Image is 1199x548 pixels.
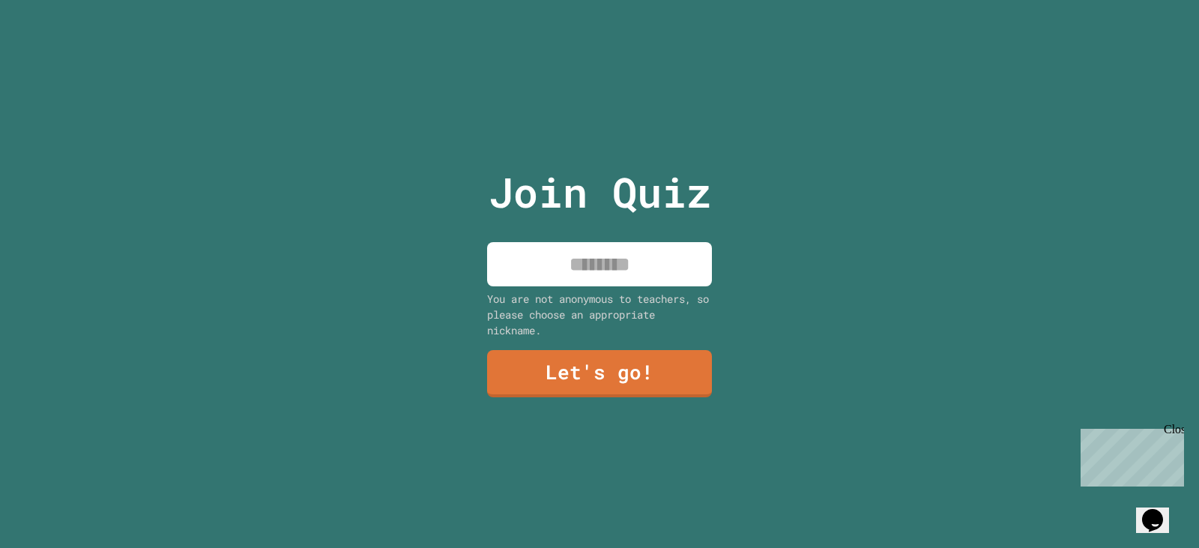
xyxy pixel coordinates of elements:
[1136,488,1184,533] iframe: chat widget
[487,350,712,397] a: Let's go!
[487,291,712,338] div: You are not anonymous to teachers, so please choose an appropriate nickname.
[6,6,103,95] div: Chat with us now!Close
[1075,423,1184,487] iframe: chat widget
[489,161,711,223] p: Join Quiz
